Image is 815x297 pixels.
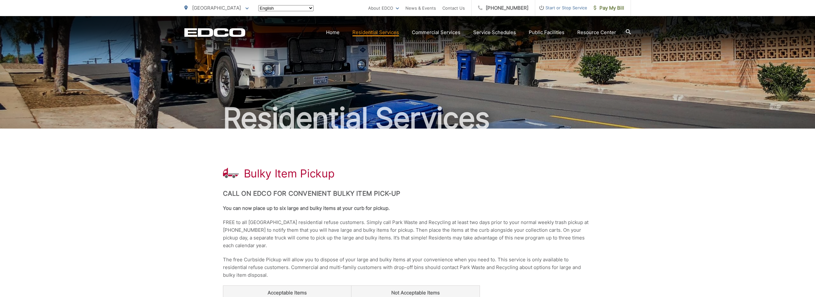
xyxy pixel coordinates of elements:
h2: Call on EDCO for Convenient Bulky Item Pick-up [223,190,592,197]
a: Contact Us [442,4,465,12]
h1: Bulky Item Pickup [244,167,335,180]
a: Public Facilities [529,29,564,36]
a: Resource Center [577,29,616,36]
span: [GEOGRAPHIC_DATA] [192,5,241,11]
a: About EDCO [368,4,399,12]
a: Commercial Services [412,29,460,36]
p: The free Curbside Pickup will allow you to dispose of your large and bulky items at your convenie... [223,256,592,279]
a: Service Schedules [473,29,516,36]
select: Select a language [258,5,314,11]
strong: Acceptable Items [268,290,307,296]
a: News & Events [405,4,436,12]
a: Residential Services [352,29,399,36]
span: Pay My Bill [594,4,624,12]
h2: Residential Services [184,102,631,134]
p: FREE to all [GEOGRAPHIC_DATA] residential refuse customers. Simply call Park Waste and Recycling ... [223,219,592,249]
a: EDCD logo. Return to the homepage. [184,28,245,37]
strong: You can now place up to six large and bulky items at your curb for pickup. [223,205,390,211]
a: Home [326,29,340,36]
strong: Not Acceptable Items [391,290,440,296]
